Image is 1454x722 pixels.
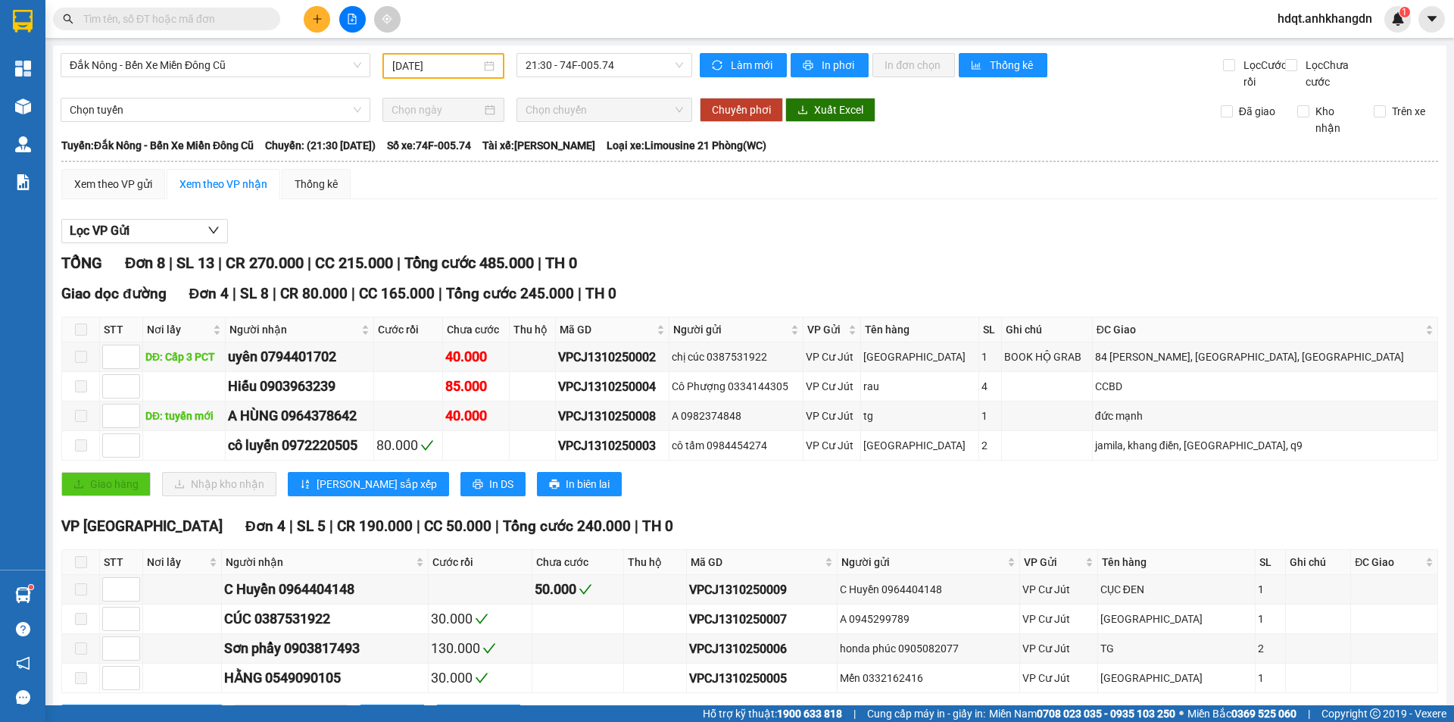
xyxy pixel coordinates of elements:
[687,575,838,605] td: VPCJ1310250009
[691,554,822,570] span: Mã GD
[1231,708,1296,720] strong: 0369 525 060
[689,669,835,688] div: VPCJ1310250005
[840,640,1017,657] div: honda phúc 0905082077
[822,57,856,73] span: In phơi
[1095,437,1435,454] div: jamila, khang điền, [GEOGRAPHIC_DATA], q9
[445,376,507,397] div: 85.000
[1391,12,1405,26] img: icon-new-feature
[872,53,955,77] button: In đơn chọn
[224,667,426,689] div: HẰNG 0549090105
[15,98,31,114] img: warehouse-icon
[803,342,862,372] td: VP Cư Jút
[1258,640,1283,657] div: 2
[473,479,483,491] span: printer
[1024,554,1082,570] span: VP Gửi
[15,61,31,77] img: dashboard-icon
[162,472,276,496] button: downloadNhập kho nhận
[1098,550,1256,575] th: Tên hàng
[376,435,440,456] div: 80.000
[1286,550,1352,575] th: Ghi chú
[853,705,856,722] span: |
[803,372,862,402] td: VP Cư Jút
[359,285,435,302] span: CC 165.000
[429,550,532,575] th: Cước rồi
[460,472,526,496] button: printerIn DS
[228,405,371,427] div: A HÙNG 0964378642
[1022,640,1095,657] div: VP Cư Jút
[273,285,276,302] span: |
[228,435,371,456] div: cô luyến 0972220505
[687,605,838,634] td: VPCJ1310250007
[1004,348,1090,365] div: BOOK HỘ GRAB
[245,517,285,535] span: Đơn 4
[578,285,582,302] span: |
[989,705,1175,722] span: Miền Nam
[863,348,976,365] div: [GEOGRAPHIC_DATA]
[990,57,1035,73] span: Thống kê
[475,671,488,685] span: check
[404,254,534,272] span: Tổng cước 485.000
[337,517,413,535] span: CR 190.000
[312,14,323,24] span: plus
[1020,664,1098,693] td: VP Cư Jút
[16,690,30,705] span: message
[397,254,401,272] span: |
[1100,670,1253,686] div: [GEOGRAPHIC_DATA]
[147,321,210,338] span: Nơi lấy
[558,348,666,367] div: VPCJ1310250002
[1020,634,1098,664] td: VP Cư Jút
[981,378,999,395] div: 4
[1187,705,1296,722] span: Miền Bắc
[1100,611,1253,627] div: [GEOGRAPHIC_DATA]
[265,137,376,154] span: Chuyến: (21:30 [DATE])
[351,285,355,302] span: |
[1258,611,1283,627] div: 1
[446,285,574,302] span: Tổng cước 245.000
[814,102,863,118] span: Xuất Excel
[791,53,869,77] button: printerIn phơi
[1037,708,1175,720] strong: 0708 023 035 - 0935 103 250
[1309,103,1362,136] span: Kho nhận
[297,517,326,535] span: SL 5
[392,102,482,118] input: Chọn ngày
[1097,321,1422,338] span: ĐC Giao
[806,348,859,365] div: VP Cư Jút
[1179,711,1184,717] span: ⚪️
[840,670,1017,686] div: Mến 0332162416
[803,60,816,72] span: printer
[841,554,1004,570] span: Người gửi
[147,554,206,570] span: Nơi lấy
[672,348,800,365] div: chị cúc 0387531922
[981,437,999,454] div: 2
[169,254,173,272] span: |
[70,54,361,77] span: Đắk Nông - Bến Xe Miền Đông Cũ
[863,437,976,454] div: [GEOGRAPHIC_DATA]
[607,137,766,154] span: Loại xe: Limousine 21 Phòng(WC)
[1258,581,1283,598] div: 1
[624,550,686,575] th: Thu hộ
[218,254,222,272] span: |
[806,437,859,454] div: VP Cư Jút
[489,476,513,492] span: In DS
[712,60,725,72] span: sync
[863,408,976,424] div: tg
[232,285,236,302] span: |
[689,639,835,658] div: VPCJ1310250006
[61,285,167,302] span: Giao dọc đường
[228,376,371,397] div: Hiếu 0903963239
[387,137,471,154] span: Số xe: 74F-005.74
[558,407,666,426] div: VPCJ1310250008
[374,6,401,33] button: aim
[420,439,434,452] span: check
[329,517,333,535] span: |
[1355,554,1422,570] span: ĐC Giao
[61,139,254,152] b: Tuyến: Đắk Nông - Bến Xe Miền Đông Cũ
[981,348,999,365] div: 1
[703,705,842,722] span: Hỗ trợ kỹ thuật:
[700,53,787,77] button: syncLàm mới
[971,60,984,72] span: bar-chart
[315,254,393,272] span: CC 215.000
[438,285,442,302] span: |
[1020,605,1098,634] td: VP Cư Jút
[1095,378,1435,395] div: CCBD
